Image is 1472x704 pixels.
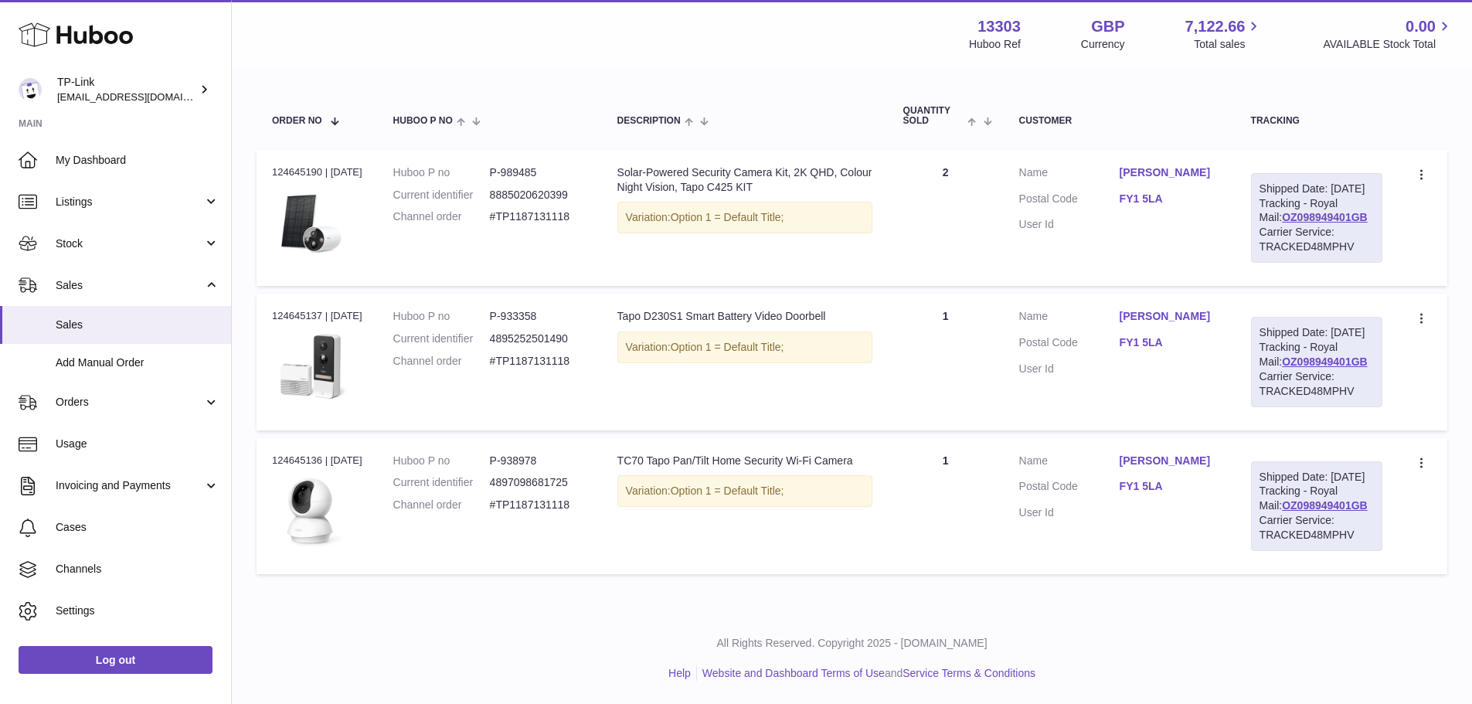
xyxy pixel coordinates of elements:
a: Service Terms & Conditions [903,667,1035,679]
a: Help [668,667,691,679]
a: FY1 5LA [1120,192,1220,206]
dt: Current identifier [393,188,490,202]
dt: Channel order [393,209,490,224]
dt: Current identifier [393,475,490,490]
img: TC70_Overview__01_large_1600141473597r.png [272,472,349,549]
img: Tapo-C425-KIT_EU_1.2_01_large_20240507101632t.jpg [272,184,349,261]
img: D230S1main.jpg [272,328,349,406]
a: Log out [19,646,212,674]
a: [PERSON_NAME] [1120,165,1220,180]
div: Solar-Powered Security Camera Kit, 2K QHD, Colour Night Vision, Tapo C425 KIT [617,165,872,195]
dt: Name [1019,454,1120,472]
div: Carrier Service: TRACKED48MPHV [1260,513,1374,542]
strong: 13303 [977,16,1021,37]
span: Sales [56,278,203,293]
div: Shipped Date: [DATE] [1260,325,1374,340]
dt: Name [1019,309,1120,328]
span: Listings [56,195,203,209]
dt: Name [1019,165,1120,184]
dt: Huboo P no [393,454,490,468]
dt: Postal Code [1019,479,1120,498]
span: 0.00 [1406,16,1436,37]
span: 7,122.66 [1185,16,1246,37]
dt: User Id [1019,505,1120,520]
div: Carrier Service: TRACKED48MPHV [1260,225,1374,254]
dd: P-989485 [490,165,586,180]
dt: Postal Code [1019,192,1120,210]
td: 2 [888,150,1004,286]
div: Variation: [617,475,872,507]
div: Tracking [1251,116,1382,126]
div: Variation: [617,202,872,233]
img: internalAdmin-13303@internal.huboo.com [19,78,42,101]
dt: Huboo P no [393,309,490,324]
div: Customer [1019,116,1220,126]
td: 1 [888,438,1004,574]
dt: Channel order [393,354,490,369]
div: Tracking - Royal Mail: [1251,173,1382,263]
dd: P-938978 [490,454,586,468]
a: FY1 5LA [1120,479,1220,494]
dd: #TP1187131118 [490,498,586,512]
span: Quantity Sold [903,106,964,126]
span: Settings [56,604,219,618]
div: Shipped Date: [DATE] [1260,470,1374,485]
span: Usage [56,437,219,451]
dd: P-933358 [490,309,586,324]
span: Description [617,116,681,126]
a: OZ098949401GB [1282,211,1368,223]
span: Invoicing and Payments [56,478,203,493]
span: My Dashboard [56,153,219,168]
span: Channels [56,562,219,576]
span: Sales [56,318,219,332]
div: 124645136 | [DATE] [272,454,362,468]
span: Stock [56,236,203,251]
span: Option 1 = Default Title; [671,485,784,497]
div: 124645190 | [DATE] [272,165,362,179]
dd: #TP1187131118 [490,354,586,369]
dd: 4895252501490 [490,332,586,346]
dt: User Id [1019,217,1120,232]
li: and [697,666,1035,681]
span: Huboo P no [393,116,453,126]
a: Website and Dashboard Terms of Use [702,667,885,679]
span: Total sales [1194,37,1263,52]
span: Cases [56,520,219,535]
div: Shipped Date: [DATE] [1260,182,1374,196]
dd: 4897098681725 [490,475,586,490]
dt: Current identifier [393,332,490,346]
div: Tracking - Royal Mail: [1251,317,1382,406]
a: OZ098949401GB [1282,355,1368,368]
strong: GBP [1091,16,1124,37]
dt: Huboo P no [393,165,490,180]
span: AVAILABLE Stock Total [1323,37,1453,52]
a: OZ098949401GB [1282,499,1368,512]
span: Option 1 = Default Title; [671,341,784,353]
td: 1 [888,294,1004,430]
div: 124645137 | [DATE] [272,309,362,323]
div: Tracking - Royal Mail: [1251,461,1382,551]
div: TC70 Tapo Pan/Tilt Home Security Wi-Fi Camera [617,454,872,468]
p: All Rights Reserved. Copyright 2025 - [DOMAIN_NAME] [244,636,1460,651]
dd: 8885020620399 [490,188,586,202]
div: Tapo D230S1 Smart Battery Video Doorbell [617,309,872,324]
dd: #TP1187131118 [490,209,586,224]
span: Option 1 = Default Title; [671,211,784,223]
div: Currency [1081,37,1125,52]
span: Orders [56,395,203,410]
span: Add Manual Order [56,355,219,370]
a: FY1 5LA [1120,335,1220,350]
span: Order No [272,116,322,126]
div: Huboo Ref [969,37,1021,52]
dt: Channel order [393,498,490,512]
span: [EMAIL_ADDRESS][DOMAIN_NAME] [57,90,227,103]
dt: Postal Code [1019,335,1120,354]
div: Carrier Service: TRACKED48MPHV [1260,369,1374,399]
div: Variation: [617,332,872,363]
a: 0.00 AVAILABLE Stock Total [1323,16,1453,52]
div: TP-Link [57,75,196,104]
dt: User Id [1019,362,1120,376]
a: 7,122.66 Total sales [1185,16,1263,52]
a: [PERSON_NAME] [1120,309,1220,324]
a: [PERSON_NAME] [1120,454,1220,468]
